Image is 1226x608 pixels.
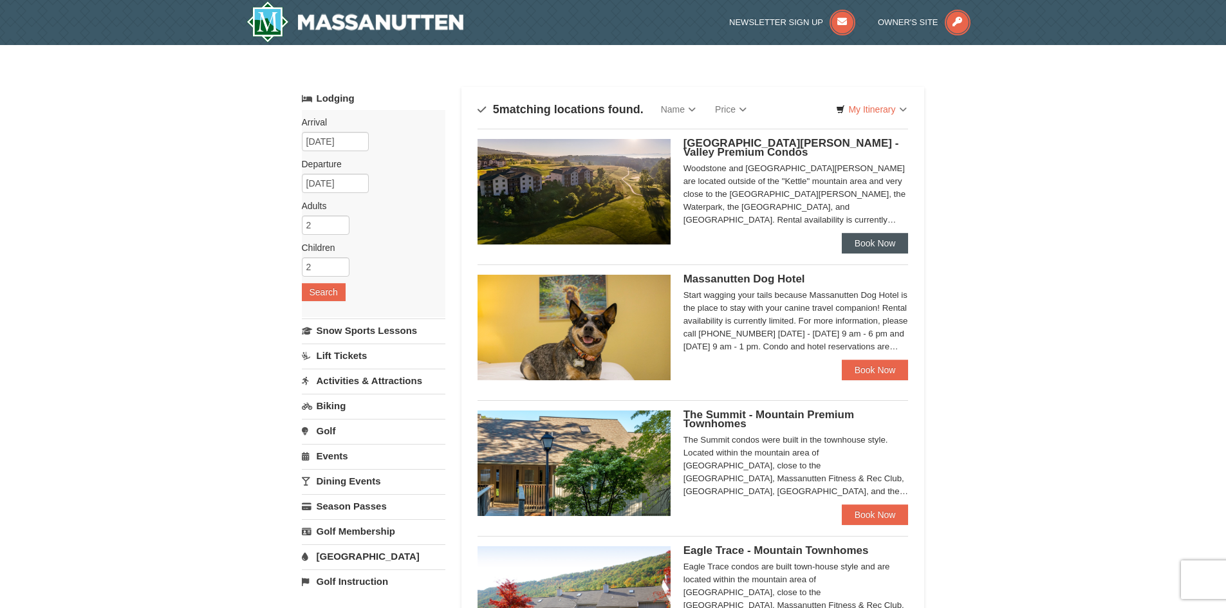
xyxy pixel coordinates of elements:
[683,137,899,158] span: [GEOGRAPHIC_DATA][PERSON_NAME] - Valley Premium Condos
[302,199,436,212] label: Adults
[302,519,445,543] a: Golf Membership
[246,1,464,42] img: Massanutten Resort Logo
[302,318,445,342] a: Snow Sports Lessons
[302,369,445,392] a: Activities & Attractions
[302,283,346,301] button: Search
[302,87,445,110] a: Lodging
[302,344,445,367] a: Lift Tickets
[683,544,869,557] span: Eagle Trace - Mountain Townhomes
[478,139,671,244] img: 19219041-4-ec11c166.jpg
[302,444,445,468] a: Events
[683,409,854,430] span: The Summit - Mountain Premium Townhomes
[651,97,705,122] a: Name
[478,103,644,116] h4: matching locations found.
[878,17,971,27] a: Owner's Site
[828,100,915,119] a: My Itinerary
[683,273,805,285] span: Massanutten Dog Hotel
[302,544,445,568] a: [GEOGRAPHIC_DATA]
[302,569,445,593] a: Golf Instruction
[842,504,909,525] a: Book Now
[842,233,909,253] a: Book Now
[493,103,499,116] span: 5
[842,360,909,380] a: Book Now
[302,469,445,493] a: Dining Events
[729,17,823,27] span: Newsletter Sign Up
[683,162,909,226] div: Woodstone and [GEOGRAPHIC_DATA][PERSON_NAME] are located outside of the "Kettle" mountain area an...
[246,1,464,42] a: Massanutten Resort
[878,17,938,27] span: Owner's Site
[302,116,436,129] label: Arrival
[302,394,445,418] a: Biking
[302,419,445,443] a: Golf
[683,289,909,353] div: Start wagging your tails because Massanutten Dog Hotel is the place to stay with your canine trav...
[302,241,436,254] label: Children
[683,434,909,498] div: The Summit condos were built in the townhouse style. Located within the mountain area of [GEOGRAP...
[729,17,855,27] a: Newsletter Sign Up
[478,410,671,516] img: 19219034-1-0eee7e00.jpg
[478,275,671,380] img: 27428181-5-81c892a3.jpg
[302,494,445,518] a: Season Passes
[705,97,756,122] a: Price
[302,158,436,170] label: Departure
